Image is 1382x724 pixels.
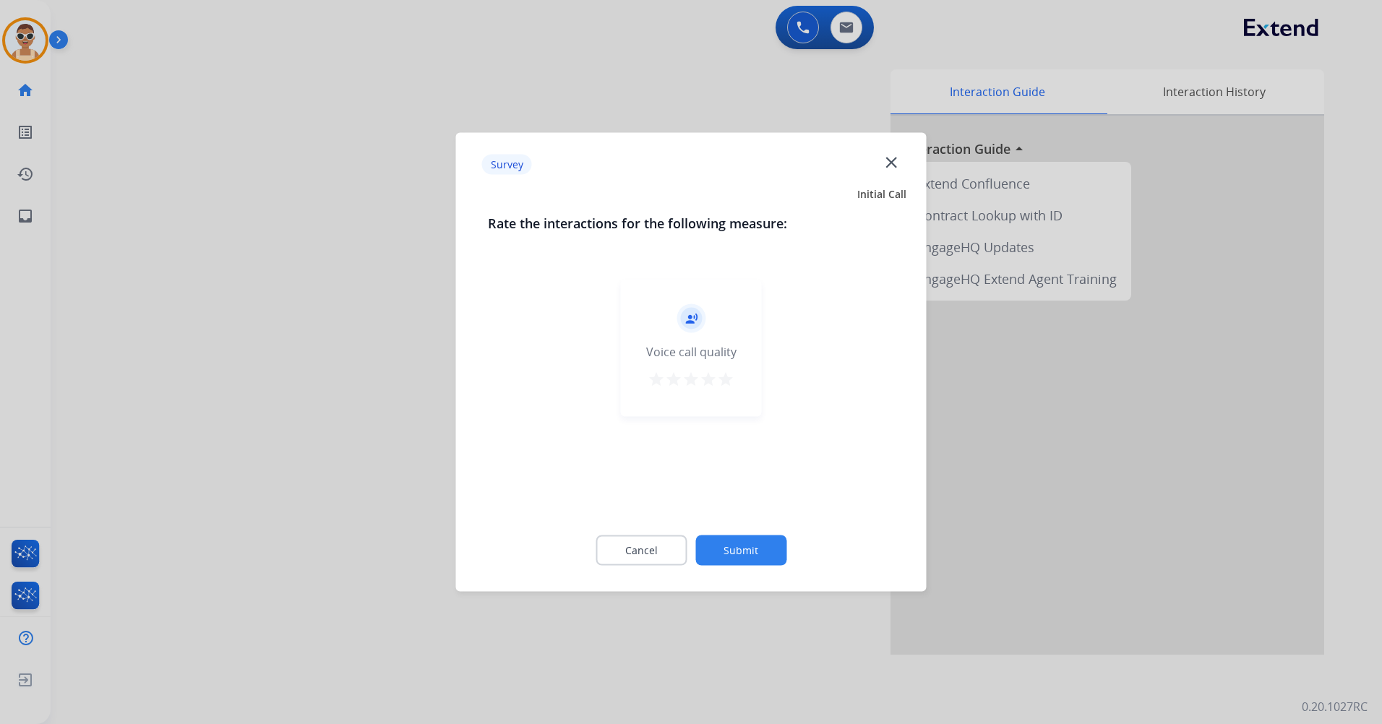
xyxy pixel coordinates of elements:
[665,371,682,388] mat-icon: star
[695,535,786,566] button: Submit
[1302,698,1368,715] p: 0.20.1027RC
[488,213,895,233] h3: Rate the interactions for the following measure:
[482,154,532,174] p: Survey
[646,343,737,361] div: Voice call quality
[684,312,698,325] mat-icon: record_voice_over
[882,152,901,171] mat-icon: close
[700,371,717,388] mat-icon: star
[682,371,700,388] mat-icon: star
[717,371,734,388] mat-icon: star
[596,535,687,566] button: Cancel
[857,187,906,202] span: Initial Call
[648,371,665,388] mat-icon: star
